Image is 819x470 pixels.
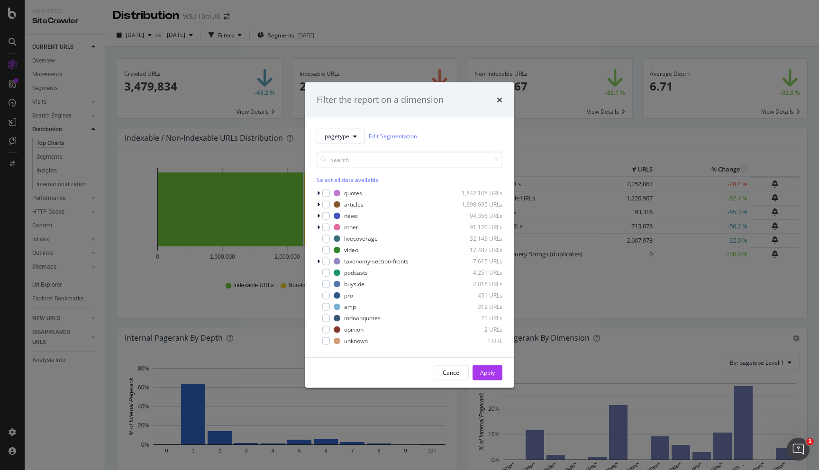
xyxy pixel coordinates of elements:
[456,246,502,254] div: 12,487 URLs
[806,438,814,445] span: 1
[456,291,502,299] div: 451 URLs
[787,438,810,461] iframe: Intercom live chat
[497,94,502,106] div: times
[317,175,502,183] div: Select all data available
[344,223,358,231] div: other
[344,246,358,254] div: video
[317,94,444,106] div: Filter the report on a dimension
[456,189,502,197] div: 1,842,105 URLs
[344,257,409,265] div: taxonomy-section-fronts
[456,212,502,220] div: 94,356 URLs
[344,280,364,288] div: buyside
[325,132,349,140] span: pagetype
[456,269,502,277] div: 4,251 URLs
[456,257,502,265] div: 7,615 URLs
[456,223,502,231] div: 91,120 URLs
[480,369,495,377] div: Apply
[435,365,469,380] button: Cancel
[344,337,368,345] div: unknown
[317,128,365,144] button: pagetype
[344,212,358,220] div: news
[456,235,502,243] div: 32,143 URLs
[344,303,356,311] div: amp
[456,314,502,322] div: 21 URLs
[344,314,381,322] div: mdnonquotes
[456,200,502,208] div: 1,398,695 URLs
[344,235,378,243] div: livecoverage
[443,369,461,377] div: Cancel
[344,291,353,299] div: pro
[456,325,502,334] div: 2 URLs
[456,280,502,288] div: 2,015 URLs
[305,82,514,388] div: modal
[317,151,502,168] input: Search
[344,269,368,277] div: podcasts
[456,303,502,311] div: 312 URLs
[473,365,502,380] button: Apply
[344,189,362,197] div: quotes
[456,337,502,345] div: 1 URL
[344,200,364,208] div: articles
[344,325,364,334] div: opinion
[369,131,417,141] a: Edit Segmentation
